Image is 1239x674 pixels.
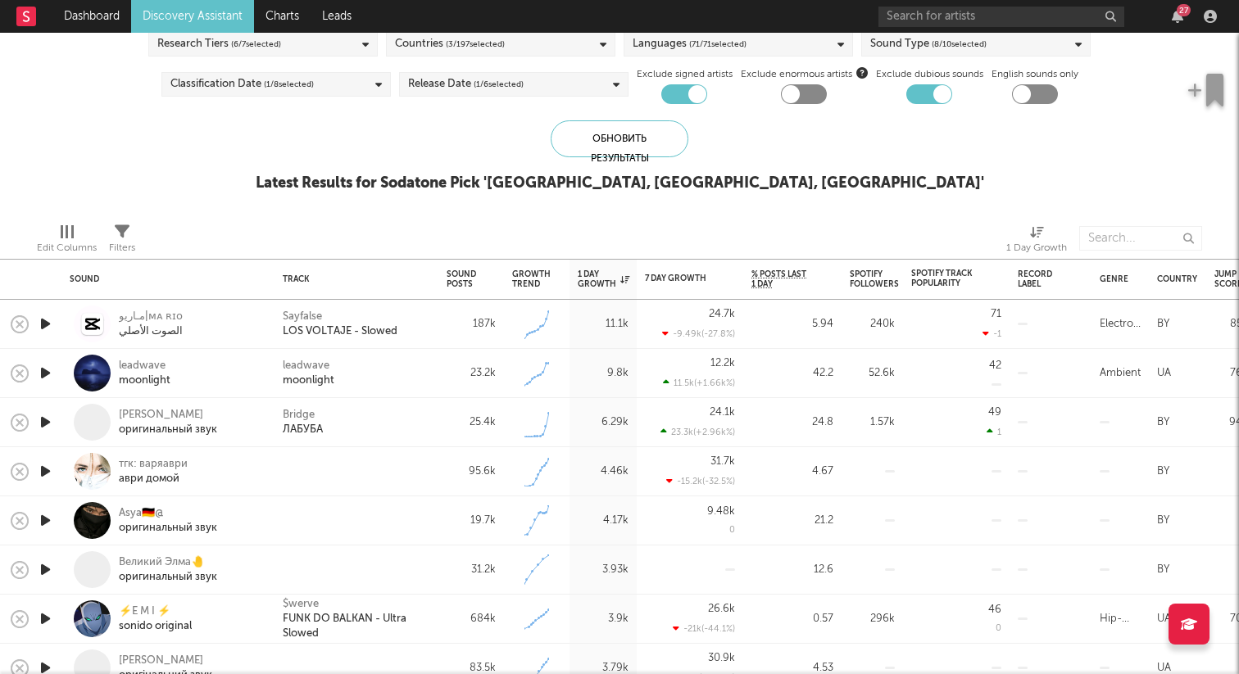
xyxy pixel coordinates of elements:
div: 31.2k [447,560,496,580]
div: 11.1k [578,314,629,334]
a: [PERSON_NAME]оригинальный звук [119,408,217,437]
div: 0 [729,526,735,535]
div: Asya🇩🇪@ [119,506,217,521]
div: Обновить результаты [551,120,688,157]
div: ⚡️E M I ⚡️ [119,604,192,619]
div: Sound Posts [447,269,476,289]
div: Edit Columns [37,218,97,265]
span: % Posts Last 1 Day [751,269,809,289]
span: ( 3 / 197 selected) [446,34,505,54]
input: Search... [1079,226,1202,251]
button: Exclude enormous artists [856,65,868,80]
div: Edit Columns [37,238,97,258]
div: 23.2k [447,364,496,383]
div: 27 [1177,4,1191,16]
div: тгк: варяаври [119,457,188,472]
div: leadwave [119,359,170,373]
div: Hip-Hop/Rap [1100,609,1141,629]
div: 95.6k [447,462,496,482]
div: sonido original [119,619,192,634]
span: ( 6 / 7 selected) [231,34,281,54]
div: Sound [70,274,258,284]
div: 4.17k [578,511,629,531]
div: Country [1157,274,1197,284]
div: BY [1157,462,1169,482]
div: 6.29k [578,413,629,432]
div: 49 [988,407,1001,418]
div: 24.8 [751,413,833,432]
div: 240k [850,314,895,334]
label: Exclude signed artists [637,65,733,84]
div: Research Tiers [157,34,281,54]
a: leadwavemoonlight [119,359,170,388]
div: Filters [109,238,135,258]
div: 1.57k [850,413,895,432]
span: ( 1 / 6 selected) [474,75,524,94]
a: Великий Элма🤚оригинальный звук [119,555,217,585]
div: 4.46k [578,462,629,482]
span: ( 8 / 10 selected) [932,34,987,54]
span: Exclude enormous artists [741,65,868,84]
div: -9.49k ( -27.8 % ) [662,328,735,339]
div: 30.9k [708,653,735,663]
div: 12.6 [751,560,833,580]
div: 296k [850,609,895,629]
div: Spotify Track Popularity [911,269,977,288]
div: -1 [983,328,1001,339]
a: moonlight [283,373,334,388]
label: Exclude dubious sounds [876,65,983,84]
div: 5.94 [751,314,833,334]
div: Spotify Followers [850,269,899,289]
div: [PERSON_NAME] [119,654,212,668]
div: 42.2 [751,364,833,383]
div: Growth Trend [512,269,553,289]
div: оригинальный звук [119,423,217,437]
div: 42 [989,360,1001,371]
div: Record Label [1018,269,1059,289]
div: Genre [1100,274,1128,284]
a: ⚡️E M I ⚡️sonido original [119,604,192,634]
div: -21k ( -44.1 % ) [673,623,735,634]
div: 11.5k ( +1.66k % ) [663,378,735,388]
span: ( 71 / 71 selected) [689,34,747,54]
div: 187k [447,314,496,334]
div: 25.4k [447,413,496,432]
div: 12.2k [710,358,735,369]
span: ( 1 / 8 selected) [264,75,314,94]
a: LOS VOLTAJE - Slowed [283,324,397,339]
a: Sayfalse [283,310,322,324]
div: 1 [987,427,1001,437]
a: مـاريو|ᴍᴀ ʀɪᴏالصوت الأصلي [119,310,183,339]
div: Track [283,274,422,284]
a: ЛАБУБА [283,423,323,437]
div: 31.7k [710,456,735,467]
div: Bridge [283,408,315,423]
div: leadwave [283,359,329,373]
div: 46 [988,604,1001,615]
div: BY [1157,511,1169,531]
div: оригинальный звук [119,570,217,585]
div: 1 Day Growth [1006,238,1067,258]
div: Classification Date [170,75,314,94]
div: 0.57 [751,609,833,629]
div: Filters [109,218,135,265]
div: 0 [996,624,1001,633]
div: 4.67 [751,462,833,482]
div: BY [1157,413,1169,432]
div: 24.1k [710,407,735,418]
a: FUNK DO BALKAN - Ultra Slowed [283,612,430,641]
div: UA [1157,364,1171,383]
a: $werve [283,597,319,612]
div: Release Date [408,75,524,94]
div: moonlight [119,373,170,388]
div: 1 Day Growth [1006,218,1067,265]
div: BY [1157,314,1169,334]
div: 3.93k [578,560,629,580]
div: 23.3k ( +2.96k % ) [660,427,735,437]
button: 27 [1172,10,1183,23]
